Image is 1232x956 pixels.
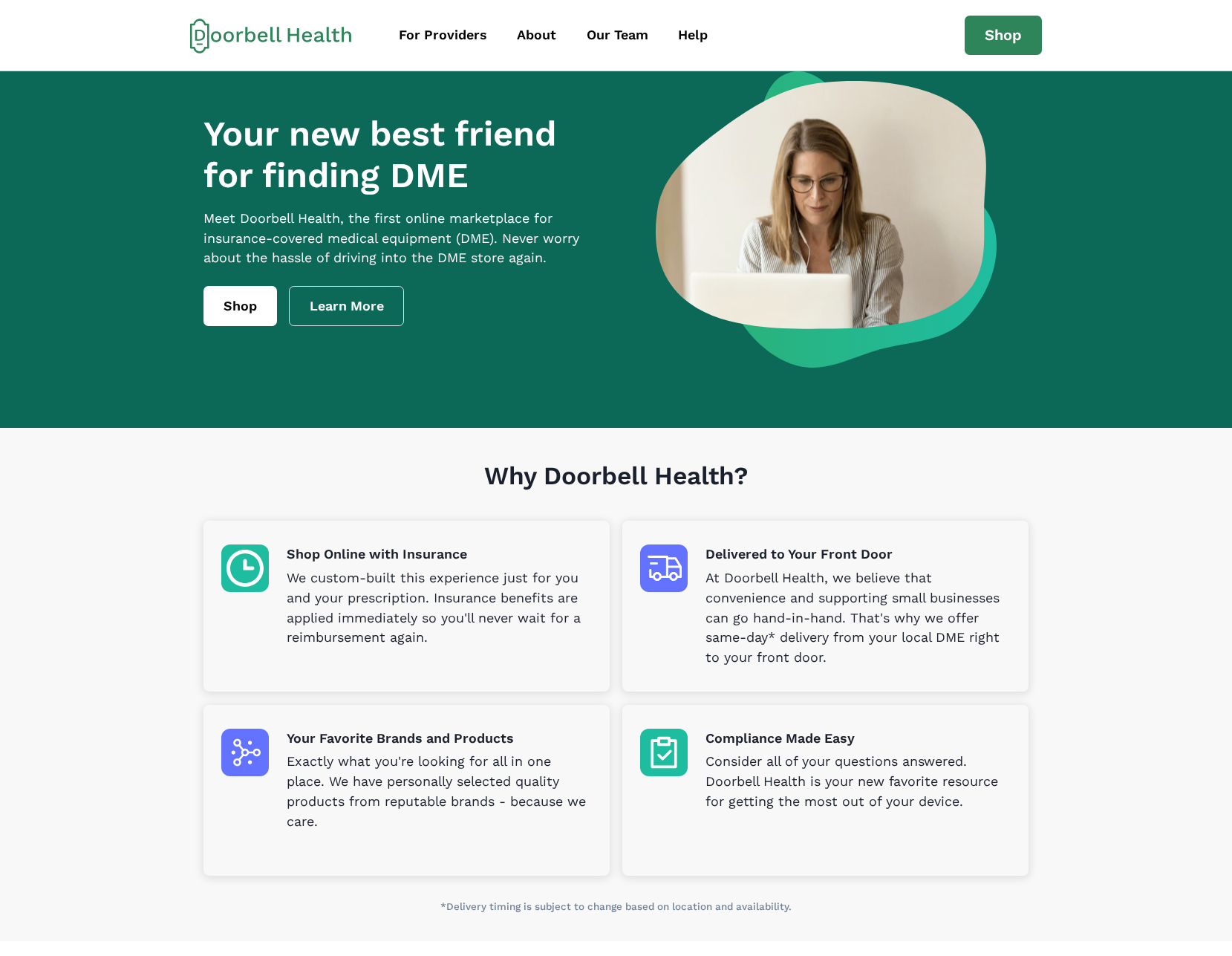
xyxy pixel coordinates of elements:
div: About [517,25,556,45]
p: At Doorbell Health, we believe that convenience and supporting small businesses can go hand-in-ha... [705,568,1011,668]
p: Exactly what you're looking for all in one place. We have personally selected quality products fr... [287,752,592,832]
p: Your Favorite Brands and Products [287,729,592,749]
img: Compliance Made Easy icon [640,729,688,776]
img: Your Favorite Brands and Products icon [221,729,269,776]
p: We custom-built this experience just for you and your prescription. Insurance benefits are applie... [287,568,592,648]
p: Consider all of your questions answered. Doorbell Health is your new favorite resource for gettin... [705,752,1011,812]
img: Shop Online with Insurance icon [221,544,269,592]
h1: Your new best friend for finding DME [203,113,607,197]
div: Our Team [587,25,648,45]
p: Shop Online with Insurance [287,544,592,565]
a: About [503,19,570,52]
p: Delivered to Your Front Door [705,544,1011,565]
img: Delivered to Your Front Door icon [640,544,688,592]
a: Learn More [289,286,405,326]
h1: Why Doorbell Health? [203,461,1029,521]
img: a woman looking at a computer [656,71,997,368]
div: For Providers [399,25,487,45]
div: Help [678,25,708,45]
p: Meet Doorbell Health, the first online marketplace for insurance-covered medical equipment (DME).... [203,209,607,269]
p: Compliance Made Easy [705,729,1011,749]
p: *Delivery timing is subject to change based on location and availability. [203,900,1029,914]
a: Shop [965,16,1042,56]
a: Shop [203,286,277,326]
a: For Providers [385,19,501,52]
a: Our Team [573,19,662,52]
a: Help [665,19,721,52]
